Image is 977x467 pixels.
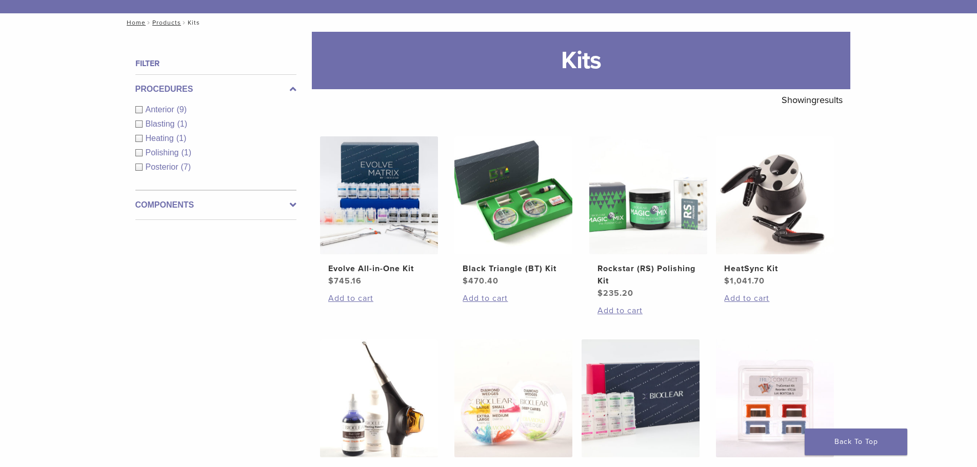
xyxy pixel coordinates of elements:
a: Back To Top [805,429,907,455]
a: Add to cart: “Black Triangle (BT) Kit” [463,292,564,304]
img: Evolve All-in-One Kit [320,136,438,254]
span: (7) [181,163,191,171]
span: Polishing [146,148,182,157]
a: Home [124,19,146,26]
h1: Kits [312,32,850,89]
a: Black Triangle (BT) KitBlack Triangle (BT) Kit $470.40 [454,136,573,287]
span: (1) [176,134,187,143]
a: HeatSync KitHeatSync Kit $1,041.70 [715,136,835,287]
img: Blaster Kit [320,339,438,457]
label: Procedures [135,83,296,95]
span: / [181,20,188,25]
a: Add to cart: “Evolve All-in-One Kit” [328,292,430,304]
nav: Kits [119,13,858,32]
bdi: 470.40 [463,276,499,286]
span: $ [463,276,468,286]
span: / [146,20,152,25]
h4: Filter [135,57,296,70]
h2: Black Triangle (BT) Kit [463,262,564,275]
p: Showing results [782,89,843,111]
img: TruContact Kit [716,339,834,457]
span: Posterior [146,163,181,171]
bdi: 1,041.70 [724,276,765,286]
img: Rockstar (RS) Polishing Kit [589,136,707,254]
h2: Rockstar (RS) Polishing Kit [597,262,699,287]
bdi: 745.16 [328,276,362,286]
span: Anterior [146,105,177,114]
img: HeatSync Kit [716,136,834,254]
a: Add to cart: “HeatSync Kit” [724,292,826,304]
h2: Evolve All-in-One Kit [328,262,430,275]
img: Complete HD Anterior Kit [582,339,700,457]
span: (1) [177,119,187,128]
span: $ [597,288,603,298]
img: Diamond Wedge Kits [454,339,572,457]
img: Black Triangle (BT) Kit [454,136,572,254]
span: $ [724,276,730,286]
h2: HeatSync Kit [724,262,826,275]
a: Evolve All-in-One KitEvolve All-in-One Kit $745.16 [320,136,439,287]
label: Components [135,199,296,211]
span: Heating [146,134,176,143]
a: Rockstar (RS) Polishing KitRockstar (RS) Polishing Kit $235.20 [589,136,708,299]
a: Products [152,19,181,26]
span: $ [328,276,334,286]
bdi: 235.20 [597,288,633,298]
span: Blasting [146,119,177,128]
a: Add to cart: “Rockstar (RS) Polishing Kit” [597,304,699,317]
span: (9) [177,105,187,114]
span: (1) [181,148,191,157]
